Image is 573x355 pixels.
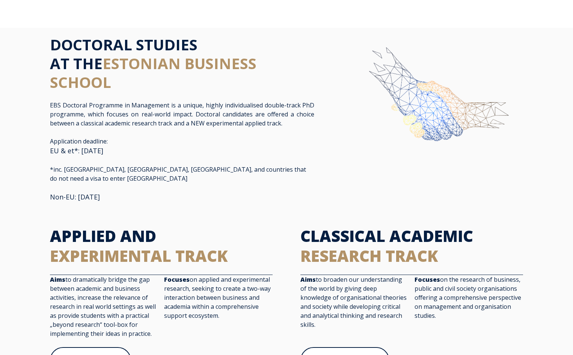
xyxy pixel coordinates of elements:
span: to dramatically bridge the gap between academic and business activities, increase the relevance o... [50,275,156,338]
strong: Focuses [164,275,190,284]
strong: Focuses [415,275,440,284]
span: Non-EU: [DATE] [50,192,100,201]
span: ESTONIAN BUSINESS SCHOOL [50,53,256,92]
p: EBS Doctoral Programme in Management is a unique, highly individualised double-track PhD programm... [50,101,314,128]
span: on applied and experimental research, seeking to create a two-way interaction between business an... [164,275,271,320]
span: *inc. [GEOGRAPHIC_DATA], [GEOGRAPHIC_DATA], [GEOGRAPHIC_DATA], and countries that do not need a v... [50,165,306,183]
strong: Aims [300,275,316,284]
strong: Aims [50,275,65,284]
h2: CLASSICAL ACADEMIC [300,226,523,266]
span: to broaden our understanding of the world by giving deep knowledge of organisational theories and... [300,275,407,329]
span: EU & et*: [DATE] [50,146,103,155]
h1: DOCTORAL STUDIES AT THE [50,35,314,92]
p: Application deadline: [50,137,314,202]
h2: APPLIED AND [50,226,273,266]
span: RESEARCH TRACK [300,245,438,266]
img: img-ebs-hand [342,35,523,175]
span: EXPERIMENTAL TRACK [50,245,228,266]
span: on the research of business, public and civil society organisations offering a comprehensive pers... [415,275,521,320]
